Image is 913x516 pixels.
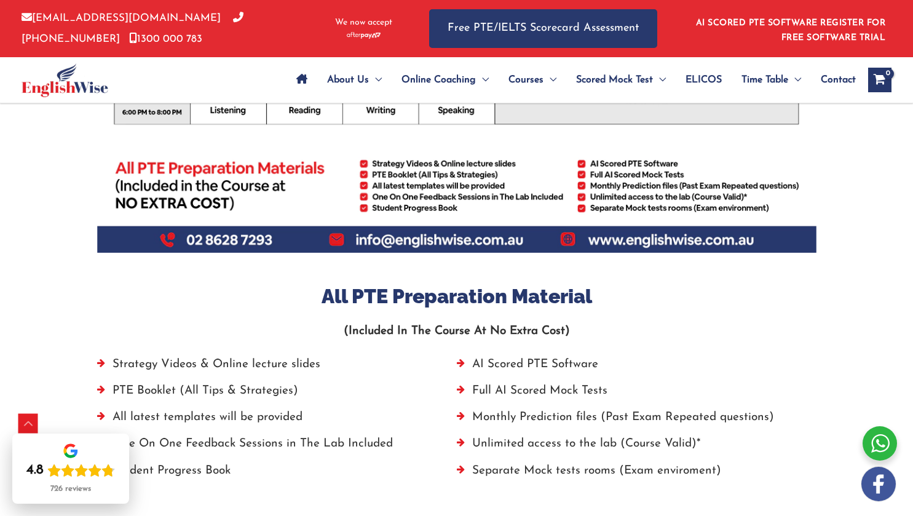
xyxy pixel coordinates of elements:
[696,18,886,42] a: AI SCORED PTE SOFTWARE REGISTER FOR FREE SOFTWARE TRIAL
[26,462,44,479] div: 4.8
[347,32,381,39] img: Afterpay-Logo
[457,407,816,434] li: Monthly Prediction files (Past Exam Repeated questions)
[821,58,856,101] span: Contact
[26,462,115,479] div: Rating: 4.8 out of 5
[22,63,108,97] img: cropped-ew-logo
[97,354,457,381] li: Strategy Videos & Online lecture slides
[50,484,91,494] div: 726 reviews
[861,467,896,501] img: white-facebook.png
[22,13,243,44] a: [PHONE_NUMBER]
[457,461,816,487] li: Separate Mock tests rooms (Exam enviroment)
[401,58,476,101] span: Online Coaching
[508,58,543,101] span: Courses
[576,58,653,101] span: Scored Mock Test
[566,58,676,101] a: Scored Mock TestMenu Toggle
[676,58,732,101] a: ELICOS
[392,58,499,101] a: Online CoachingMenu Toggle
[686,58,722,101] span: ELICOS
[429,9,657,48] a: Free PTE/IELTS Scorecard Assessment
[811,58,856,101] a: Contact
[457,381,816,407] li: Full AI Scored Mock Tests
[732,58,811,101] a: Time TableMenu Toggle
[129,34,202,44] a: 1300 000 783
[97,461,457,487] li: Student Progress Book
[689,9,891,49] aside: Header Widget 1
[868,68,891,92] a: View Shopping Cart, empty
[543,58,556,101] span: Menu Toggle
[741,58,788,101] span: Time Table
[369,58,382,101] span: Menu Toggle
[317,58,392,101] a: About UsMenu Toggle
[457,354,816,381] li: AI Scored PTE Software
[653,58,666,101] span: Menu Toggle
[97,381,457,407] li: PTE Booklet (All Tips & Strategies)
[335,17,392,29] span: We now accept
[457,434,816,460] li: Unlimited access to the lab (Course Valid)*
[22,13,221,23] a: [EMAIL_ADDRESS][DOMAIN_NAME]
[476,58,489,101] span: Menu Toggle
[97,434,457,460] li: One On One Feedback Sessions in The Lab Included
[788,58,801,101] span: Menu Toggle
[97,407,457,434] li: All latest templates will be provided
[97,284,816,309] h3: All PTE Preparation Material
[344,325,570,337] strong: (Included In The Course At No Extra Cost)
[499,58,566,101] a: CoursesMenu Toggle
[287,58,856,101] nav: Site Navigation: Main Menu
[327,58,369,101] span: About Us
